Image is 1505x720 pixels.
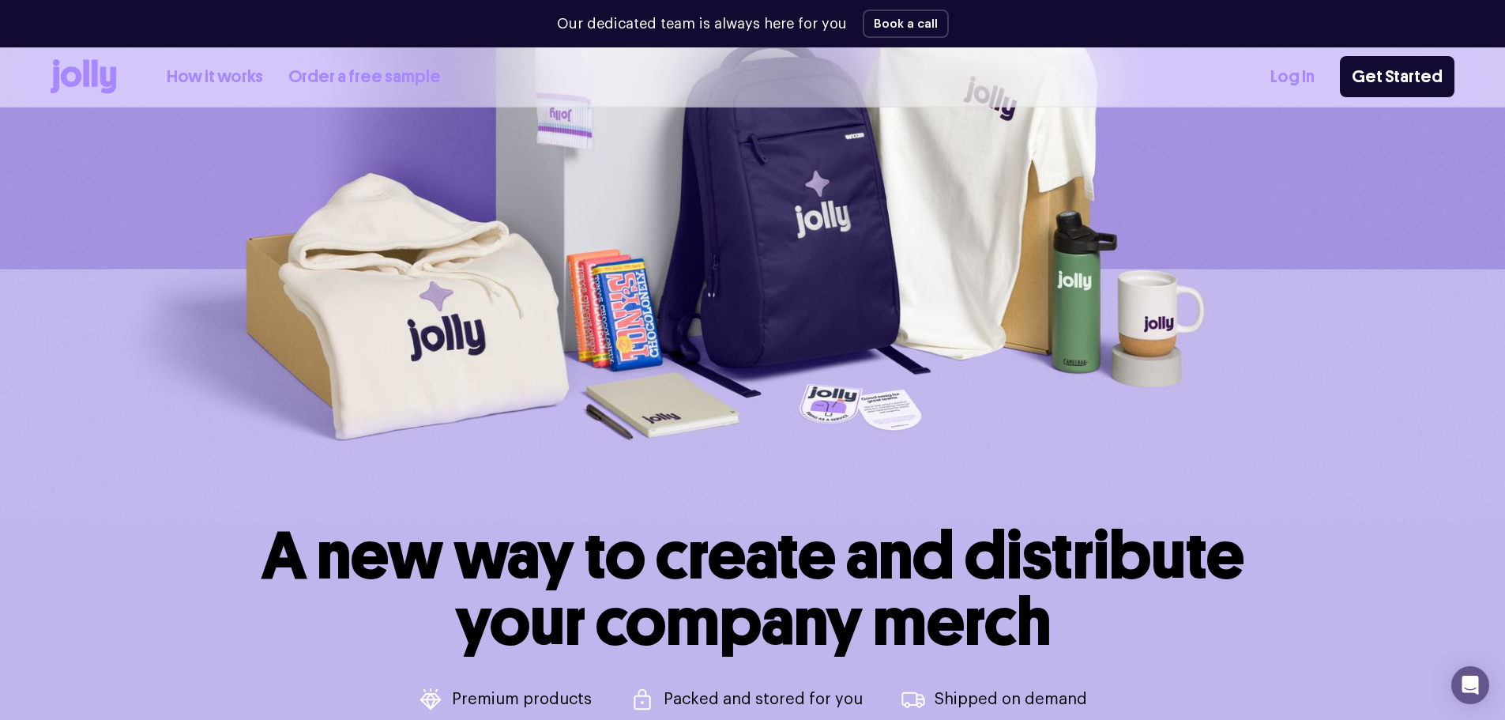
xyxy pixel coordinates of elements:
[863,9,949,38] button: Book a call
[288,64,441,90] a: Order a free sample
[557,13,847,35] p: Our dedicated team is always here for you
[935,692,1087,707] p: Shipped on demand
[452,692,592,707] p: Premium products
[1451,666,1489,704] div: Open Intercom Messenger
[1340,56,1454,97] a: Get Started
[167,64,263,90] a: How it works
[1270,64,1315,90] a: Log In
[664,692,863,707] p: Packed and stored for you
[261,522,1244,655] h1: A new way to create and distribute your company merch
